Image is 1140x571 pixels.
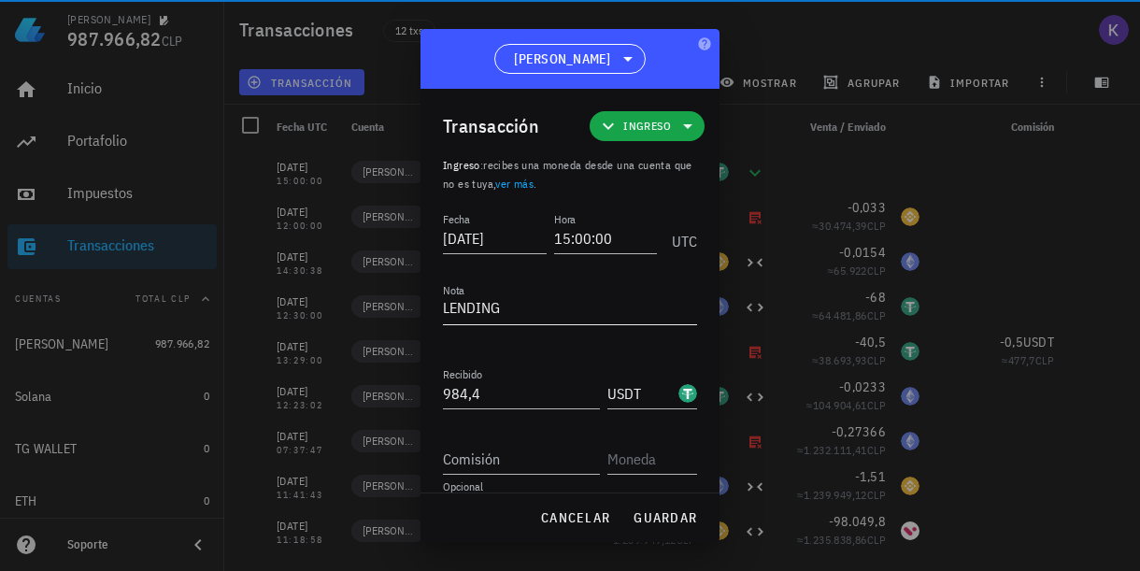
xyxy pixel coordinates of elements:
span: [PERSON_NAME] [514,50,610,68]
div: Transacción [443,111,539,141]
label: Recibido [443,367,482,381]
div: UTC [664,212,697,259]
button: guardar [625,501,705,535]
span: Ingreso [623,117,671,136]
span: cancelar [540,509,610,526]
label: Fecha [443,212,470,226]
div: USDT-icon [678,384,697,403]
div: Opcional [443,481,697,492]
input: Moneda [607,378,675,408]
label: Hora [554,212,576,226]
span: guardar [633,509,697,526]
button: cancelar [533,501,618,535]
span: Ingreso [443,158,480,172]
span: recibes una moneda desde una cuenta que no es tuya, . [443,158,692,191]
input: Moneda [607,444,693,474]
label: Nota [443,283,464,297]
a: ver más [495,177,534,191]
p: : [443,156,697,193]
